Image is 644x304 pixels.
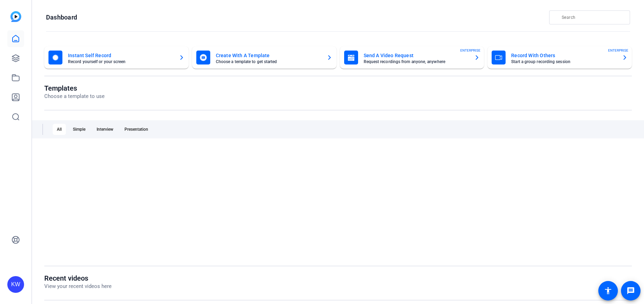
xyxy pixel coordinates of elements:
button: Create With A TemplateChoose a template to get started [192,46,336,69]
p: View your recent videos here [44,282,112,290]
mat-card-subtitle: Request recordings from anyone, anywhere [364,60,469,64]
div: Presentation [120,124,152,135]
button: Instant Self RecordRecord yourself or your screen [44,46,189,69]
h1: Templates [44,84,105,92]
mat-card-subtitle: Record yourself or your screen [68,60,173,64]
mat-card-title: Create With A Template [216,51,321,60]
div: KW [7,276,24,293]
h1: Dashboard [46,13,77,22]
mat-card-title: Instant Self Record [68,51,173,60]
div: Simple [69,124,90,135]
mat-card-subtitle: Start a group recording session [511,60,616,64]
mat-card-title: Record With Others [511,51,616,60]
img: blue-gradient.svg [10,11,21,22]
p: Choose a template to use [44,92,105,100]
mat-icon: message [627,287,635,295]
input: Search [562,13,624,22]
h1: Recent videos [44,274,112,282]
div: All [53,124,66,135]
mat-card-subtitle: Choose a template to get started [216,60,321,64]
mat-card-title: Send A Video Request [364,51,469,60]
button: Send A Video RequestRequest recordings from anyone, anywhereENTERPRISE [340,46,484,69]
mat-icon: accessibility [604,287,612,295]
div: Interview [92,124,118,135]
button: Record With OthersStart a group recording sessionENTERPRISE [487,46,632,69]
span: ENTERPRISE [460,48,480,53]
span: ENTERPRISE [608,48,628,53]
